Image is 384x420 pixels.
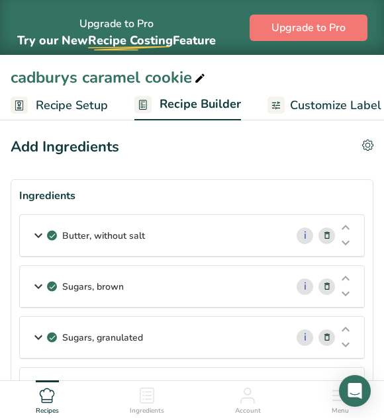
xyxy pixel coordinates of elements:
[130,381,164,417] a: Ingredients
[297,228,313,244] a: i
[88,32,173,48] span: Recipe Costing
[19,188,365,204] div: Ingredients
[130,406,164,416] span: Ingredients
[271,20,346,36] span: Upgrade to Pro
[250,15,367,41] button: Upgrade to Pro
[267,91,381,120] a: Customize Label
[20,368,364,409] div: Egg, whole, raw, fresh i
[62,280,124,294] p: Sugars, brown
[134,89,241,121] a: Recipe Builder
[20,317,364,358] div: Sugars, granulated i
[62,331,143,345] p: Sugars, granulated
[297,278,313,295] a: i
[160,95,241,113] span: Recipe Builder
[62,229,145,243] p: Butter, without salt
[20,215,364,257] div: Butter, without salt i
[11,91,108,120] a: Recipe Setup
[17,5,216,50] div: Upgrade to Pro
[36,406,59,416] span: Recipes
[235,381,261,417] a: Account
[11,136,119,158] div: Add Ingredients
[297,329,313,346] a: i
[339,375,371,407] div: Open Intercom Messenger
[36,381,59,417] a: Recipes
[332,406,349,416] span: Menu
[11,65,208,89] div: cadburys caramel cookie
[235,406,261,416] span: Account
[20,266,364,308] div: Sugars, brown i
[17,32,216,48] span: Try our New Feature
[36,97,108,114] span: Recipe Setup
[290,97,381,114] span: Customize Label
